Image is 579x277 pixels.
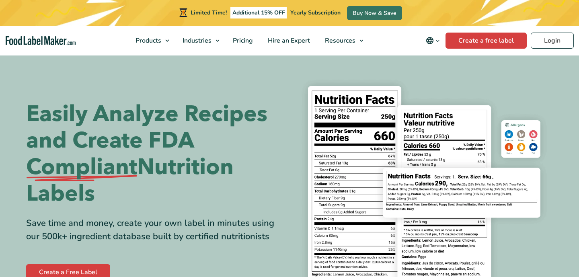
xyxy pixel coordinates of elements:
button: Change language [420,33,446,49]
a: Login [531,33,574,49]
span: Hire an Expert [265,36,311,45]
span: Compliant [26,154,137,181]
span: Industries [180,36,212,45]
h1: Easily Analyze Recipes and Create FDA Nutrition Labels [26,101,283,207]
div: Save time and money, create your own label in minutes using our 500k+ ingredient database built b... [26,217,283,243]
a: Buy Now & Save [347,6,402,20]
a: Hire an Expert [261,26,316,55]
span: Products [133,36,162,45]
a: Food Label Maker homepage [6,36,76,45]
span: Limited Time! [191,9,227,16]
a: Create a free label [446,33,527,49]
span: Additional 15% OFF [230,7,287,18]
span: Pricing [230,36,254,45]
a: Products [128,26,173,55]
span: Yearly Subscription [290,9,341,16]
span: Resources [322,36,356,45]
a: Resources [318,26,368,55]
a: Industries [175,26,224,55]
a: Pricing [226,26,259,55]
